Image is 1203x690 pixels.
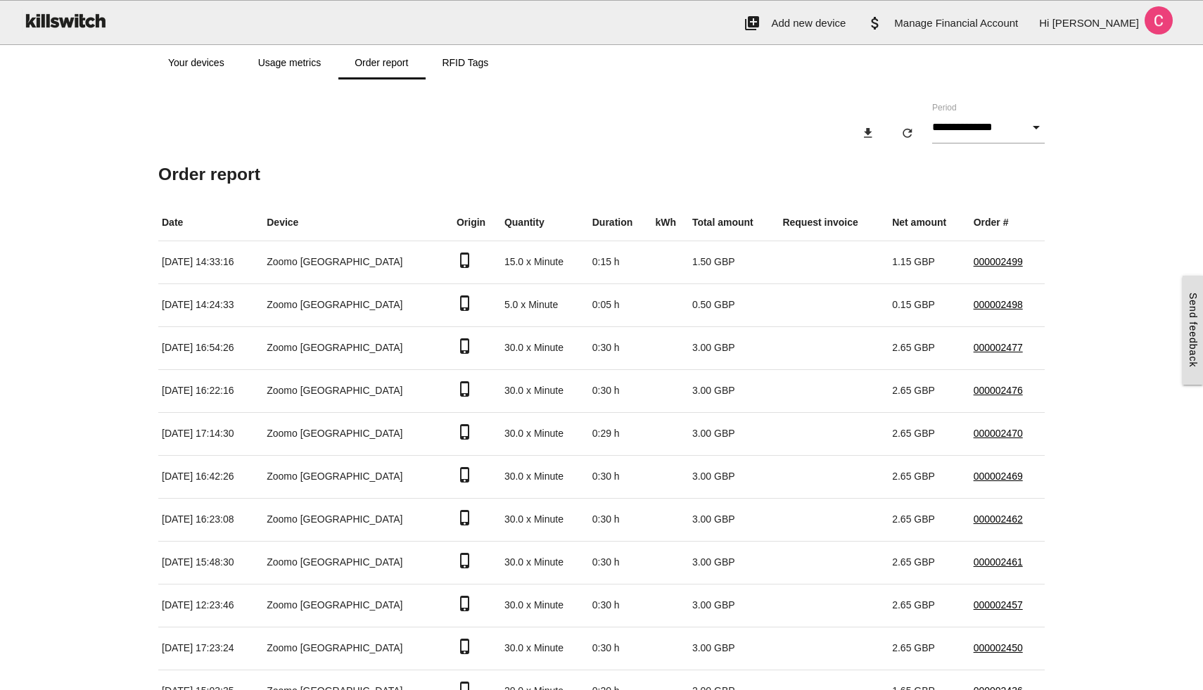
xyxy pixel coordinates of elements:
[263,369,453,412] td: Zoomo [GEOGRAPHIC_DATA]
[651,205,689,241] th: kWh
[970,205,1045,241] th: Order #
[457,595,473,612] i: phone_iphone
[241,46,338,79] a: Usage metrics
[1139,1,1178,40] img: ACg8ocLNXTWZx_bL2AhGBd7SWSE52bDglvMIUCxd7JPsRyLhgw4Plw=s96-c
[158,455,263,498] td: [DATE] 16:42:26
[158,498,263,541] td: [DATE] 16:23:08
[457,338,473,354] i: phone_iphone
[689,283,779,326] td: 0.50 GBP
[589,205,652,241] th: Duration
[263,455,453,498] td: Zoomo [GEOGRAPHIC_DATA]
[689,326,779,369] td: 3.00 GBP
[1052,17,1139,29] span: [PERSON_NAME]
[589,455,652,498] td: 0:30 h
[501,326,589,369] td: 30.0 x Minute
[457,252,473,269] i: phone_iphone
[589,369,652,412] td: 0:30 h
[501,627,589,670] td: 30.0 x Minute
[501,283,589,326] td: 5.0 x Minute
[974,428,1023,439] a: 000002470
[263,584,453,627] td: Zoomo [GEOGRAPHIC_DATA]
[867,1,884,46] i: attach_money
[263,326,453,369] td: Zoomo [GEOGRAPHIC_DATA]
[457,423,473,440] i: phone_iphone
[589,627,652,670] td: 0:30 h
[689,412,779,455] td: 3.00 GBP
[589,541,652,584] td: 0:30 h
[889,455,969,498] td: 2.65 GBP
[889,541,969,584] td: 2.65 GBP
[689,498,779,541] td: 3.00 GBP
[689,541,779,584] td: 3.00 GBP
[158,584,263,627] td: [DATE] 12:23:46
[974,385,1023,396] a: 000002476
[974,471,1023,482] a: 000002469
[501,541,589,584] td: 30.0 x Minute
[263,627,453,670] td: Zoomo [GEOGRAPHIC_DATA]
[900,120,915,146] i: refresh
[263,541,453,584] td: Zoomo [GEOGRAPHIC_DATA]
[501,498,589,541] td: 30.0 x Minute
[158,412,263,455] td: [DATE] 17:14:30
[974,256,1023,267] a: 000002499
[974,642,1023,653] a: 000002450
[457,638,473,655] i: phone_iphone
[689,205,779,241] th: Total amount
[771,17,846,29] span: Add new device
[974,513,1023,525] a: 000002462
[457,509,473,526] i: phone_iphone
[338,46,425,79] a: Order report
[457,381,473,397] i: phone_iphone
[689,369,779,412] td: 3.00 GBP
[932,101,957,114] label: Period
[744,1,760,46] i: add_to_photos
[889,326,969,369] td: 2.65 GBP
[889,241,969,283] td: 1.15 GBP
[151,46,241,79] a: Your devices
[889,369,969,412] td: 2.65 GBP
[589,498,652,541] td: 0:30 h
[779,205,889,241] th: Request invoice
[889,627,969,670] td: 2.65 GBP
[501,584,589,627] td: 30.0 x Minute
[263,241,453,283] td: Zoomo [GEOGRAPHIC_DATA]
[457,552,473,569] i: phone_iphone
[263,283,453,326] td: Zoomo [GEOGRAPHIC_DATA]
[501,241,589,283] td: 15.0 x Minute
[457,295,473,312] i: phone_iphone
[894,17,1018,29] span: Manage Financial Account
[263,412,453,455] td: Zoomo [GEOGRAPHIC_DATA]
[158,541,263,584] td: [DATE] 15:48:30
[889,283,969,326] td: 0.15 GBP
[861,120,875,146] i: download
[850,120,886,146] button: download
[263,498,453,541] td: Zoomo [GEOGRAPHIC_DATA]
[1039,17,1049,29] span: Hi
[589,412,652,455] td: 0:29 h
[589,326,652,369] td: 0:30 h
[889,498,969,541] td: 2.65 GBP
[974,299,1023,310] a: 000002498
[974,342,1023,353] a: 000002477
[589,241,652,283] td: 0:15 h
[889,205,969,241] th: Net amount
[689,584,779,627] td: 3.00 GBP
[689,241,779,283] td: 1.50 GBP
[689,455,779,498] td: 3.00 GBP
[589,283,652,326] td: 0:05 h
[689,627,779,670] td: 3.00 GBP
[501,205,589,241] th: Quantity
[889,120,926,146] button: refresh
[457,466,473,483] i: phone_iphone
[158,326,263,369] td: [DATE] 16:54:26
[158,283,263,326] td: [DATE] 14:24:33
[501,369,589,412] td: 30.0 x Minute
[974,556,1023,568] a: 000002461
[589,584,652,627] td: 0:30 h
[889,412,969,455] td: 2.65 GBP
[158,165,1045,184] h5: Order report
[501,412,589,455] td: 30.0 x Minute
[501,455,589,498] td: 30.0 x Minute
[21,1,108,40] img: ks-logo-black-160-b.png
[974,599,1023,611] a: 000002457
